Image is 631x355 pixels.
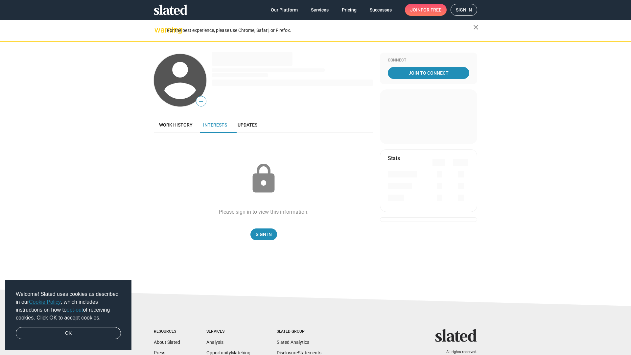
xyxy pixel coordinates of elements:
a: Analysis [206,340,223,345]
mat-card-title: Stats [388,155,400,162]
span: Sign in [456,4,472,15]
a: Cookie Policy [29,299,61,305]
a: About Slated [154,340,180,345]
div: Please sign in to view this information. [219,208,309,215]
span: Services [311,4,329,16]
span: Our Platform [271,4,298,16]
a: Join To Connect [388,67,469,79]
span: Join To Connect [389,67,468,79]
a: Pricing [337,4,362,16]
div: Resources [154,329,180,334]
span: Join [410,4,441,16]
span: Welcome! Slated uses cookies as described in our , which includes instructions on how to of recei... [16,290,121,322]
a: Work history [154,117,198,133]
div: cookieconsent [5,280,131,350]
span: for free [421,4,441,16]
span: Updates [238,122,257,128]
a: Joinfor free [405,4,447,16]
a: opt-out [67,307,83,313]
a: Services [306,4,334,16]
mat-icon: close [472,23,480,31]
span: Pricing [342,4,357,16]
div: For the best experience, please use Chrome, Safari, or Firefox. [167,26,473,35]
div: Connect [388,58,469,63]
div: Slated Group [277,329,321,334]
a: dismiss cookie message [16,327,121,340]
a: Sign in [451,4,477,16]
a: Our Platform [266,4,303,16]
span: — [196,97,206,106]
a: Sign In [250,228,277,240]
span: Interests [203,122,227,128]
span: Work history [159,122,193,128]
a: Updates [232,117,263,133]
a: Successes [364,4,397,16]
mat-icon: warning [154,26,162,34]
span: Sign In [256,228,272,240]
a: Interests [198,117,232,133]
div: Services [206,329,250,334]
mat-icon: lock [247,162,280,195]
a: Slated Analytics [277,340,309,345]
span: Successes [370,4,392,16]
